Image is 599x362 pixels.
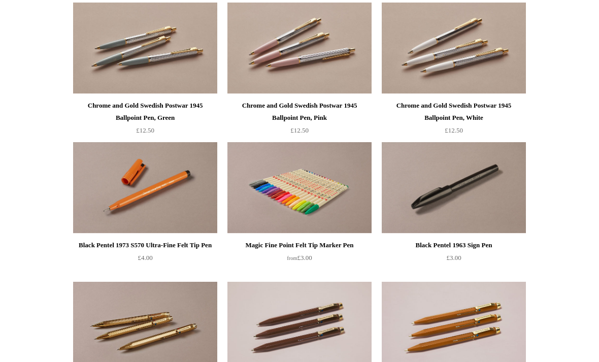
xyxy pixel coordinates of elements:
[382,3,526,94] a: Chrome and Gold Swedish Postwar 1945 Ballpoint Pen, White Chrome and Gold Swedish Postwar 1945 Ba...
[73,240,217,281] a: Black Pentel 1973 S570 Ultra-Fine Felt Tip Pen £4.00
[227,143,372,234] a: Magic Fine Point Felt Tip Marker Pen Magic Fine Point Felt Tip Marker Pen
[230,240,369,252] div: Magic Fine Point Felt Tip Marker Pen
[73,143,217,234] a: Black Pentel 1973 S570 Ultra-Fine Felt Tip Pen Black Pentel 1973 S570 Ultra-Fine Felt Tip Pen
[382,240,526,281] a: Black Pentel 1963 Sign Pen £3.00
[227,3,372,94] img: Chrome and Gold Swedish Postwar 1945 Ballpoint Pen, Pink
[382,143,526,234] img: Black Pentel 1963 Sign Pen
[73,143,217,234] img: Black Pentel 1973 S570 Ultra-Fine Felt Tip Pen
[227,100,372,142] a: Chrome and Gold Swedish Postwar 1945 Ballpoint Pen, Pink £12.50
[227,240,372,281] a: Magic Fine Point Felt Tip Marker Pen from£3.00
[227,3,372,94] a: Chrome and Gold Swedish Postwar 1945 Ballpoint Pen, Pink Chrome and Gold Swedish Postwar 1945 Bal...
[73,3,217,94] a: Chrome and Gold Swedish Postwar 1945 Ballpoint Pen, Green Chrome and Gold Swedish Postwar 1945 Ba...
[230,100,369,124] div: Chrome and Gold Swedish Postwar 1945 Ballpoint Pen, Pink
[382,143,526,234] a: Black Pentel 1963 Sign Pen Black Pentel 1963 Sign Pen
[287,256,297,261] span: from
[76,240,215,252] div: Black Pentel 1973 S570 Ultra-Fine Felt Tip Pen
[73,3,217,94] img: Chrome and Gold Swedish Postwar 1945 Ballpoint Pen, Green
[136,127,154,135] span: £12.50
[384,240,523,252] div: Black Pentel 1963 Sign Pen
[138,254,152,262] span: £4.00
[446,254,461,262] span: £3.00
[287,254,312,262] span: £3.00
[382,3,526,94] img: Chrome and Gold Swedish Postwar 1945 Ballpoint Pen, White
[73,100,217,142] a: Chrome and Gold Swedish Postwar 1945 Ballpoint Pen, Green £12.50
[382,100,526,142] a: Chrome and Gold Swedish Postwar 1945 Ballpoint Pen, White £12.50
[227,143,372,234] img: Magic Fine Point Felt Tip Marker Pen
[384,100,523,124] div: Chrome and Gold Swedish Postwar 1945 Ballpoint Pen, White
[290,127,309,135] span: £12.50
[445,127,463,135] span: £12.50
[76,100,215,124] div: Chrome and Gold Swedish Postwar 1945 Ballpoint Pen, Green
